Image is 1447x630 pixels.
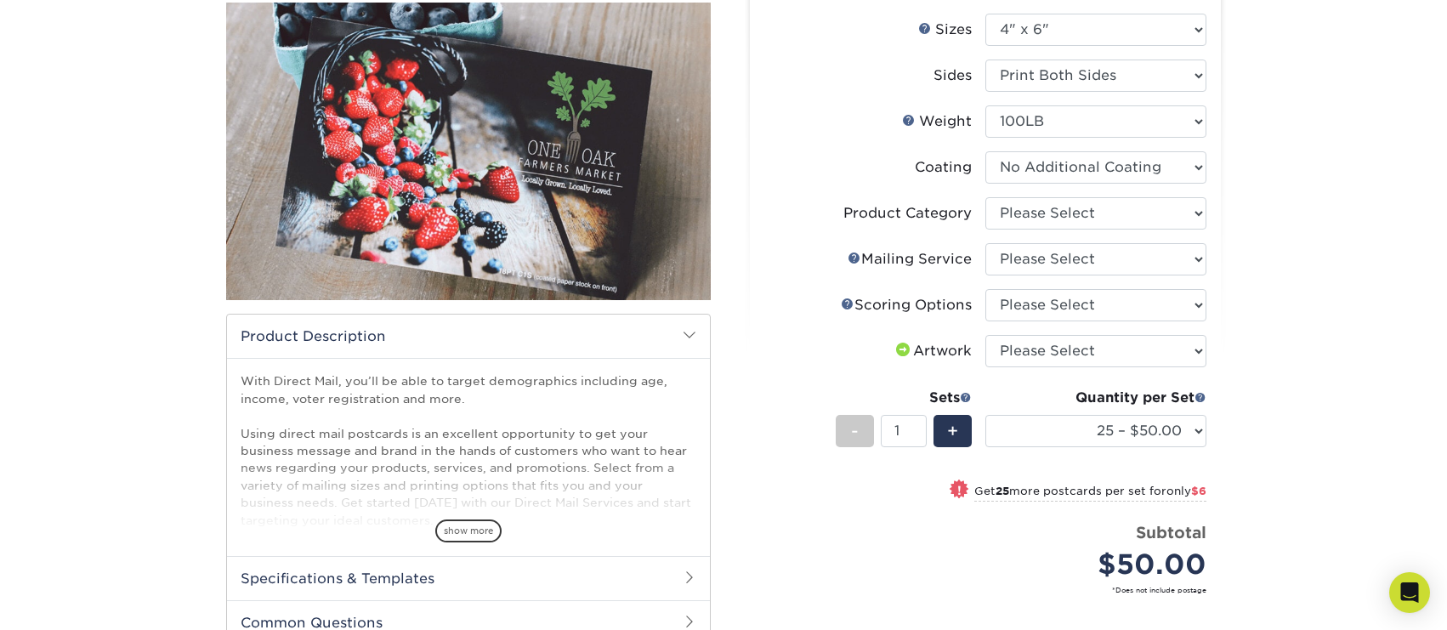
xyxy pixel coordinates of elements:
h2: Product Description [227,315,710,358]
span: only [1166,485,1206,497]
div: Sizes [918,20,972,40]
div: Coating [915,157,972,178]
small: Get more postcards per set for [974,485,1206,502]
p: With Direct Mail, you’ll be able to target demographics including age, income, voter registration... [241,372,696,529]
div: Mailing Service [848,249,972,270]
div: $50.00 [998,544,1206,585]
div: Product Category [843,203,972,224]
strong: 25 [996,485,1009,497]
div: Sets [836,388,972,408]
div: Scoring Options [841,295,972,315]
span: + [947,418,958,444]
span: ! [957,481,962,499]
span: $6 [1191,485,1206,497]
div: Weight [902,111,972,132]
div: Open Intercom Messenger [1389,572,1430,613]
div: Quantity per Set [985,388,1206,408]
strong: Subtotal [1136,523,1206,542]
h2: Specifications & Templates [227,556,710,600]
span: - [851,418,859,444]
span: show more [435,519,502,542]
small: *Does not include postage [777,585,1206,595]
div: Sides [933,65,972,86]
div: Artwork [893,341,972,361]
